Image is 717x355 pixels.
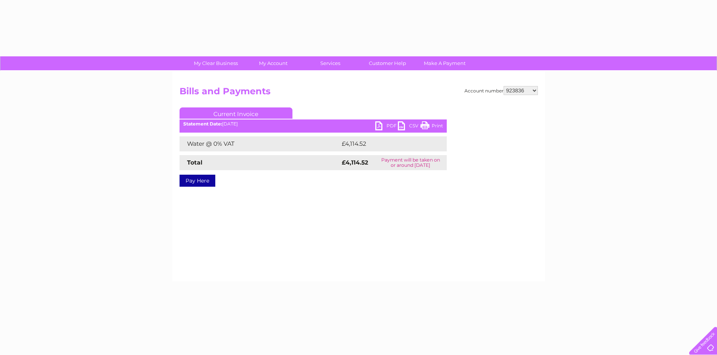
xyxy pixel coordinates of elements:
[342,159,368,166] strong: £4,114.52
[180,86,538,100] h2: Bills and Payments
[242,56,304,70] a: My Account
[464,86,538,95] div: Account number
[375,121,398,132] a: PDF
[374,155,447,170] td: Payment will be taken on or around [DATE]
[183,121,222,127] b: Statement Date:
[420,121,443,132] a: Print
[187,159,202,166] strong: Total
[414,56,476,70] a: Make A Payment
[180,121,447,127] div: [DATE]
[180,107,292,119] a: Current Invoice
[185,56,247,70] a: My Clear Business
[398,121,420,132] a: CSV
[180,136,340,151] td: Water @ 0% VAT
[340,136,434,151] td: £4,114.52
[180,175,215,187] a: Pay Here
[356,56,419,70] a: Customer Help
[299,56,361,70] a: Services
